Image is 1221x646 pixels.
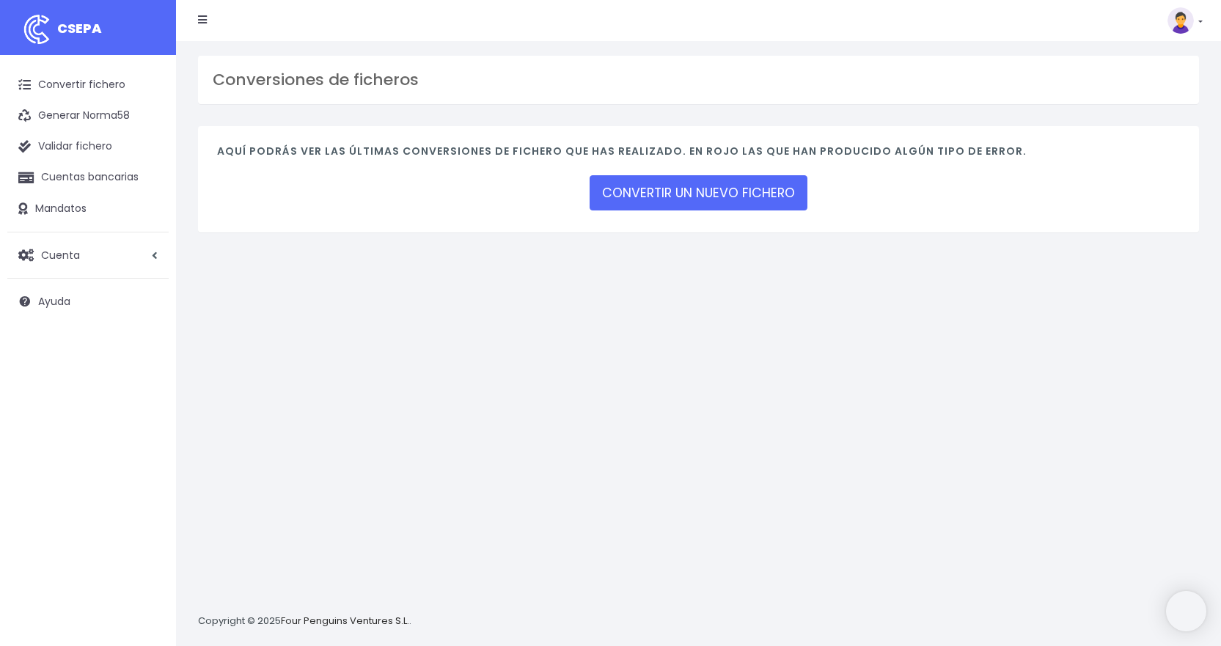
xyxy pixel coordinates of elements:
a: Generar Norma58 [7,100,169,131]
a: Cuentas bancarias [7,162,169,193]
span: CSEPA [57,19,102,37]
p: Copyright © 2025 . [198,614,411,629]
span: Cuenta [41,247,80,262]
a: Mandatos [7,194,169,224]
img: profile [1167,7,1194,34]
a: Cuenta [7,240,169,271]
img: logo [18,11,55,48]
a: Ayuda [7,286,169,317]
h3: Conversiones de ficheros [213,70,1184,89]
span: Ayuda [38,294,70,309]
h4: Aquí podrás ver las últimas conversiones de fichero que has realizado. En rojo las que han produc... [217,145,1180,165]
a: CONVERTIR UN NUEVO FICHERO [590,175,807,210]
a: Validar fichero [7,131,169,162]
a: Four Penguins Ventures S.L. [281,614,409,628]
a: Convertir fichero [7,70,169,100]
